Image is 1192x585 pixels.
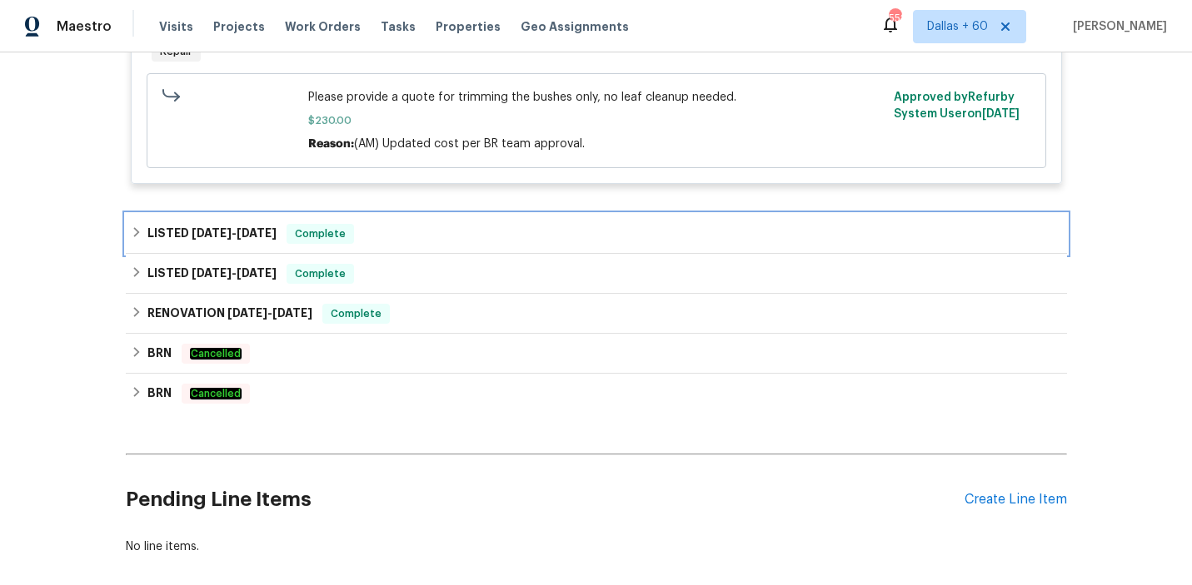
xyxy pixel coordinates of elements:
h6: BRN [147,344,172,364]
div: 552 [889,10,900,27]
span: [DATE] [272,307,312,319]
h6: LISTED [147,264,277,284]
span: [DATE] [192,267,232,279]
span: Complete [288,265,352,282]
span: Approved by Refurby System User on [894,92,1020,120]
div: RENOVATION [DATE]-[DATE]Complete [126,294,1067,334]
span: Please provide a quote for trimming the bushes only, no leaf cleanup needed. [308,89,884,106]
h6: RENOVATION [147,304,312,324]
div: No line items. [126,538,1067,555]
em: Cancelled [190,388,242,399]
span: Projects [213,18,265,35]
span: Geo Assignments [521,18,629,35]
span: Properties [436,18,501,35]
span: - [227,307,312,319]
span: (AM) Updated cost per BR team approval. [354,138,585,150]
span: Reason: [308,138,354,150]
span: Maestro [57,18,112,35]
span: Work Orders [285,18,361,35]
div: BRN Cancelled [126,374,1067,414]
div: BRN Cancelled [126,334,1067,374]
span: [DATE] [982,108,1020,120]
span: Complete [324,305,388,322]
span: Complete [288,226,352,242]
h6: LISTED [147,224,277,244]
div: Create Line Item [965,492,1067,508]
em: Cancelled [190,348,242,359]
div: LISTED [DATE]-[DATE]Complete [126,254,1067,294]
span: Tasks [381,21,416,32]
h2: Pending Line Items [126,461,965,538]
h6: BRN [147,384,172,404]
span: [DATE] [192,227,232,239]
span: $230.00 [308,112,884,129]
div: LISTED [DATE]-[DATE]Complete [126,214,1067,254]
span: - [192,227,277,239]
span: Visits [159,18,193,35]
span: [DATE] [237,227,277,239]
span: [DATE] [237,267,277,279]
span: [DATE] [227,307,267,319]
span: - [192,267,277,279]
span: [PERSON_NAME] [1066,18,1167,35]
span: Dallas + 60 [927,18,988,35]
